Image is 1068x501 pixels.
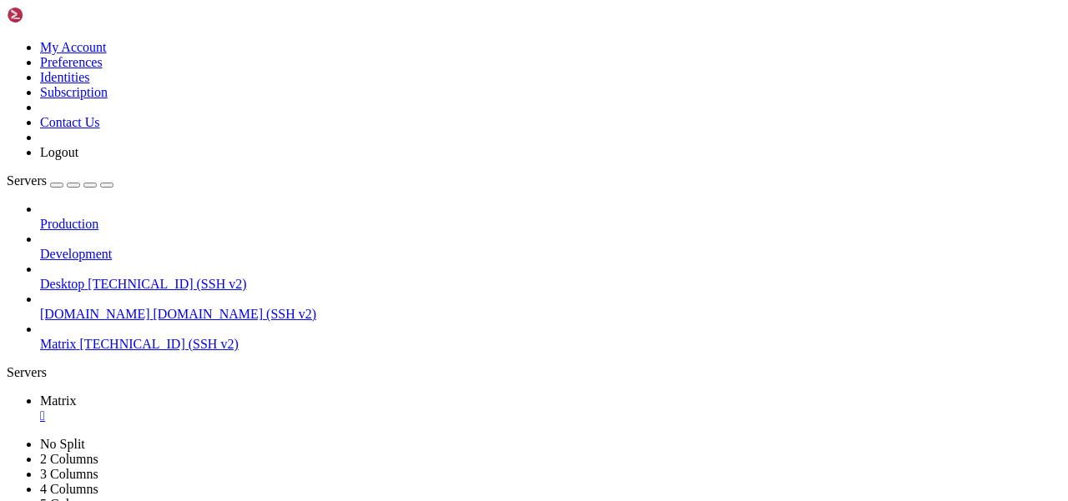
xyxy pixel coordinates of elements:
a: Preferences [40,55,103,69]
span: Servers [7,173,47,188]
span: Расширенное поддержание безопасности (ESM) для Applications выключено. [7,191,474,204]
a: Matrix [TECHNICAL_ID] (SSH v2) [40,337,1061,352]
a: No Split [40,437,85,451]
x-row: System load: 0.09 Processes: 278 [7,49,850,63]
div: (16, 26) [119,375,126,389]
a: 3 Columns [40,467,98,481]
a: Logout [40,145,78,159]
div: Servers [7,365,1061,380]
li: Matrix [TECHNICAL_ID] (SSH v2) [40,322,1061,352]
x-row: Usage of /: 14.3% of 127.83GB Users logged in: 1 [7,63,850,78]
x-row: Run 'do-release-upgrade' to upgrade to it. [7,318,850,333]
x-row: just raised the bar for easy, resilient and secure K8s cluster deployment. [7,134,850,148]
a: 4 Columns [40,482,98,496]
x-row: Swap usage: 0% [7,92,850,106]
li: Production [40,202,1061,232]
span: System information as of [DATE] 20:31:34 UTC [7,21,300,34]
a: Identities [40,70,90,84]
x-row: Last login: [DATE] from [TECHNICAL_ID] [7,361,850,375]
a: My Account [40,40,107,54]
span: 15 дополнительных обновлений безопасности могут быть применены с помощью ESM Apps. [7,262,554,275]
a: Contact Us [40,115,100,129]
a:  [40,408,1061,423]
a: Servers [7,173,113,188]
x-row: [URL][DOMAIN_NAME] [7,163,850,177]
li: [DOMAIN_NAME] [DOMAIN_NAME] (SSH v2) [40,292,1061,322]
a: Development [40,247,1061,262]
span: [DOMAIN_NAME] (SSH v2) [154,307,317,321]
a: Production [40,217,1061,232]
a: Subscription [40,85,108,99]
a: Matrix [40,393,1061,423]
x-row: Memory usage: 25% IPv4 address for ens18: [TECHNICAL_ID] [7,78,850,92]
li: Desktop [TECHNICAL_ID] (SSH v2) [40,262,1061,292]
x-row: * Strictly confined Kubernetes makes edge and IoT secure. Learn how MicroK8s [7,120,850,134]
span: 1 обновление может быть применено немедленно. [7,219,307,233]
span: [DOMAIN_NAME] [40,307,150,321]
span: Matrix [40,393,77,408]
span: Production [40,217,98,231]
a: Desktop [TECHNICAL_ID] (SSH v2) [40,277,1061,292]
span: Matrix [40,337,77,351]
a: [DOMAIN_NAME] [DOMAIN_NAME] (SSH v2) [40,307,1061,322]
span: [TECHNICAL_ID] (SSH v2) [88,277,246,291]
span: Development [40,247,112,261]
span: [TECHNICAL_ID] (SSH v2) [80,337,239,351]
img: Shellngn [7,7,103,23]
a: 2 Columns [40,452,98,466]
x-row: New release '24.04.3 LTS' available. [7,304,850,318]
li: Development [40,232,1061,262]
span: Чтобы просмотреть дополнительные обновления выполните: apt list --upgradable [7,233,514,247]
span: Desktop [40,277,84,291]
x-row: root@server1:~# [7,375,850,389]
span: Подробнее о включении службы ESM Apps at [URL][DOMAIN_NAME] [7,276,400,289]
